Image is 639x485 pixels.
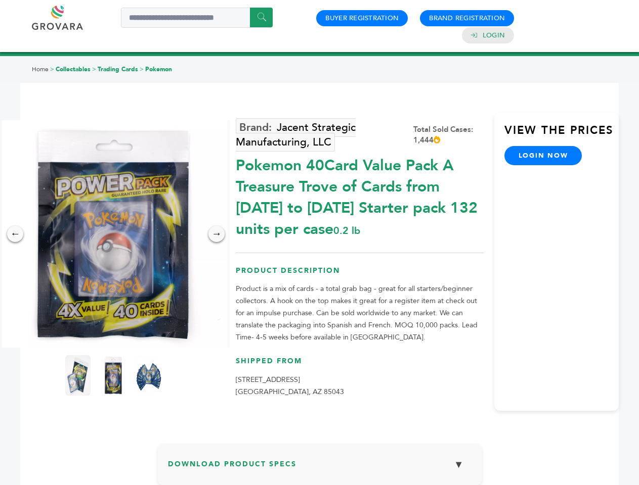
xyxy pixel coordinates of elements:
h3: Product Description [236,266,484,283]
h3: View the Prices [504,123,619,146]
span: > [50,65,54,73]
div: Pokemon 40Card Value Pack A Treasure Trove of Cards from [DATE] to [DATE] Starter pack 132 units ... [236,150,484,240]
span: > [92,65,96,73]
button: ▼ [446,454,472,475]
a: Pokemon [145,65,172,73]
img: Pokemon 40-Card Value Pack – A Treasure Trove of Cards from 1996 to 2024 - Starter pack! 132 unit... [136,355,161,396]
div: ← [7,226,23,242]
span: 0.2 lb [333,224,360,237]
a: Jacent Strategic Manufacturing, LLC [236,118,356,152]
a: login now [504,146,582,165]
div: → [208,226,225,242]
div: Total Sold Cases: 1,444 [413,124,484,145]
p: Product is a mix of cards - a total grab bag - great for all starters/beginner collectors. A hook... [236,283,484,344]
a: Trading Cards [98,65,138,73]
img: Pokemon 40-Card Value Pack – A Treasure Trove of Cards from 1996 to 2024 - Starter pack! 132 unit... [101,355,126,396]
h3: Download Product Specs [168,454,472,483]
span: > [140,65,144,73]
img: Pokemon 40-Card Value Pack – A Treasure Trove of Cards from 1996 to 2024 - Starter pack! 132 unit... [65,355,91,396]
a: Collectables [56,65,91,73]
a: Buyer Registration [325,14,399,23]
h3: Shipped From [236,356,484,374]
p: [STREET_ADDRESS] [GEOGRAPHIC_DATA], AZ 85043 [236,374,484,398]
input: Search a product or brand... [121,8,273,28]
a: Login [483,31,505,40]
a: Brand Registration [429,14,505,23]
a: Home [32,65,49,73]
